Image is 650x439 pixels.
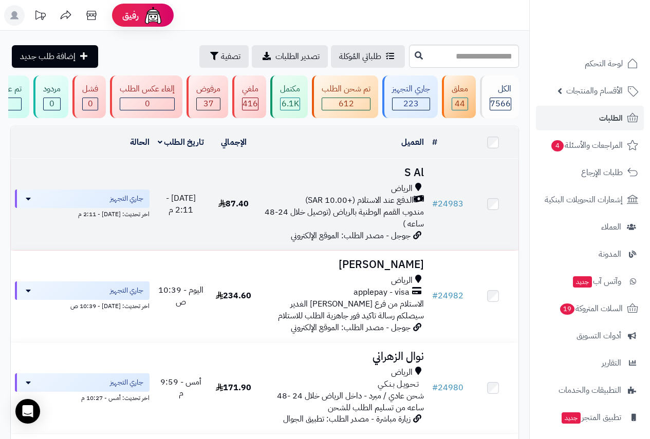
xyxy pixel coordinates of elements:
span: جوجل - مصدر الطلب: الموقع الإلكتروني [291,321,411,334]
span: زيارة مباشرة - مصدر الطلب: تطبيق الجوال [283,413,411,425]
span: 37 [203,98,214,110]
a: طلباتي المُوكلة [331,45,405,68]
a: معلق 44 [440,75,478,118]
span: الرياض [391,275,413,287]
span: العملاء [601,220,621,234]
div: الكل [490,83,511,95]
span: 416 [243,98,258,110]
div: مكتمل [280,83,300,95]
span: تـحـويـل بـنـكـي [378,378,419,390]
button: تصفية [199,45,249,68]
span: 171.90 [216,381,251,394]
span: 0 [49,98,54,110]
span: الدفع عند الاستلام (+10.00 SAR) [305,195,414,206]
h3: [PERSON_NAME] [263,259,424,271]
a: وآتس آبجديد [536,269,644,294]
span: جاري التجهيز [110,285,143,296]
span: التقارير [602,356,621,370]
span: إشعارات التحويلات البنكية [545,193,623,207]
span: جوجل - مصدر الطلب: الموقع الإلكتروني [291,230,411,242]
div: 223 [393,98,430,110]
span: # [432,381,438,394]
a: تحديثات المنصة [27,5,53,28]
span: التطبيقات والخدمات [559,383,621,397]
span: جديد [562,412,581,424]
span: 44 [455,98,465,110]
a: مردود 0 [31,75,70,118]
a: المراجعات والأسئلة4 [536,133,644,158]
span: شحن عادي / مبرد - داخل الرياض خلال 24 -48 ساعه من تسليم الطلب للشحن [277,390,424,414]
span: إضافة طلب جديد [20,50,76,63]
div: 0 [83,98,98,110]
a: طلبات الإرجاع [536,160,644,185]
a: التقارير [536,351,644,375]
a: جاري التجهيز 223 [380,75,440,118]
span: المدونة [599,247,621,261]
span: الرياض [391,367,413,378]
span: 87.40 [218,198,249,210]
div: مردود [43,83,61,95]
a: الحالة [130,136,150,148]
span: جاري التجهيز [110,377,143,388]
span: تصفية [221,50,240,63]
span: # [432,290,438,302]
span: 19 [560,303,574,315]
span: 234.60 [216,290,251,302]
div: مرفوض [196,83,220,95]
a: أدوات التسويق [536,323,644,348]
span: الاستلام من فرع [PERSON_NAME] الغدير سيصلكم رسالة تاكيد فور جاهزية الطلب للاستلام [278,298,424,322]
div: اخر تحديث: [DATE] - 2:11 م [15,208,150,219]
a: #24980 [432,381,463,394]
span: اليوم - 10:39 ص [158,284,203,308]
span: طلبات الإرجاع [581,165,623,180]
a: تم شحن الطلب 612 [310,75,380,118]
a: تطبيق المتجرجديد [536,405,644,430]
a: التطبيقات والخدمات [536,378,644,403]
a: #24983 [432,198,463,210]
a: #24982 [432,290,463,302]
a: ملغي 416 [230,75,268,118]
span: أمس - 9:59 م [160,376,201,400]
span: 6.1K [282,98,299,110]
div: اخر تحديث: [DATE] - 10:39 ص [15,300,150,311]
span: السلات المتروكة [559,301,623,316]
div: معلق [452,83,468,95]
div: ملغي [242,83,258,95]
h3: نوال الزهراني [263,351,424,362]
span: 7566 [490,98,511,110]
a: إضافة طلب جديد [12,45,98,68]
div: 0 [44,98,60,110]
a: لوحة التحكم [536,51,644,76]
span: جاري التجهيز [110,194,143,204]
span: وآتس آب [572,274,621,289]
div: اخر تحديث: أمس - 10:27 م [15,392,150,403]
div: 612 [322,98,370,110]
a: مرفوض 37 [184,75,230,118]
a: # [432,136,437,148]
span: أدوات التسويق [577,329,621,343]
span: مندوب القمم الوطنية بالرياض (توصيل خلال 24-48 ساعه ) [265,206,424,230]
span: # [432,198,438,210]
h3: S Al [263,167,424,179]
a: تصدير الطلبات [252,45,328,68]
a: فشل 0 [70,75,108,118]
a: المدونة [536,242,644,266]
span: طلباتي المُوكلة [339,50,381,63]
div: فشل [82,83,98,95]
a: إلغاء عكس الطلب 0 [108,75,184,118]
a: الكل7566 [478,75,521,118]
div: Open Intercom Messenger [15,399,40,424]
div: تم شحن الطلب [322,83,370,95]
span: جديد [573,276,592,288]
a: الطلبات [536,106,644,130]
div: إلغاء عكس الطلب [120,83,175,95]
span: 0 [88,98,93,110]
a: تاريخ الطلب [158,136,205,148]
a: مكتمل 6.1K [268,75,310,118]
span: [DATE] - 2:11 م [166,192,196,216]
span: تصدير الطلبات [275,50,320,63]
span: رفيق [122,9,139,22]
a: الإجمالي [221,136,247,148]
span: الأقسام والمنتجات [566,84,623,98]
span: applepay - visa [354,287,410,298]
